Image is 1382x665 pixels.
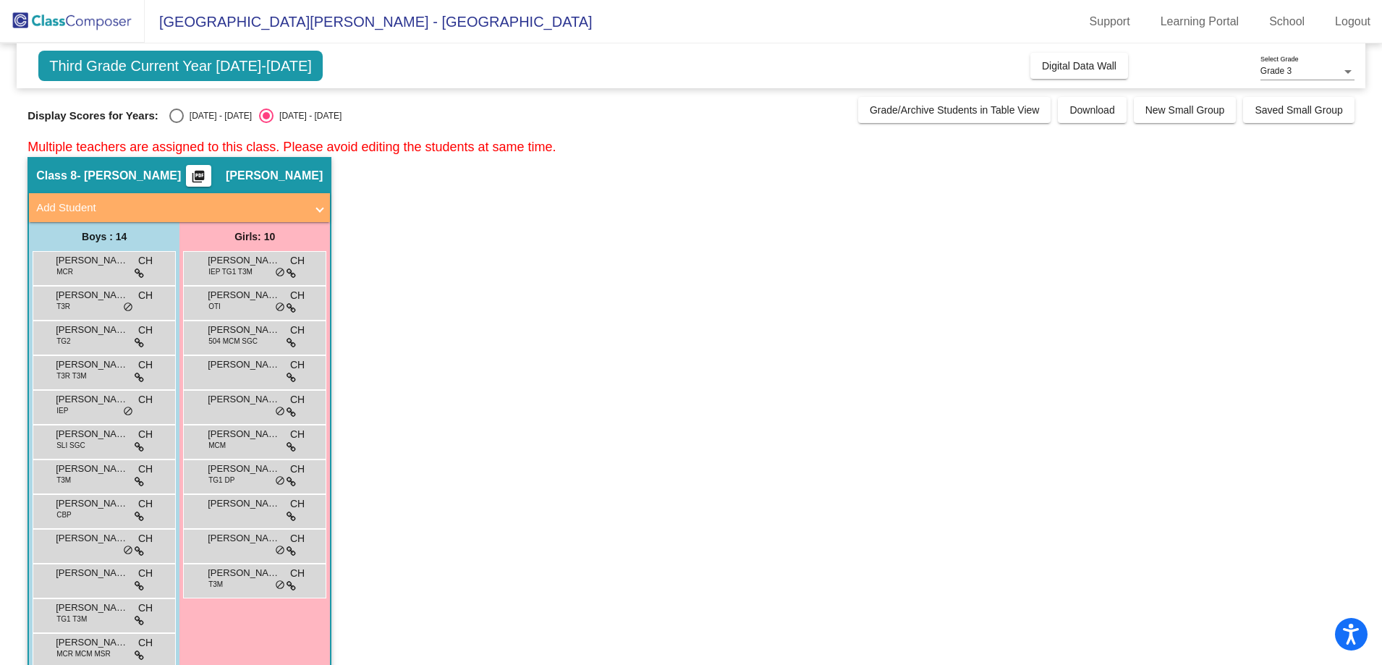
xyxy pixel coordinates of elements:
span: MCR [56,266,73,277]
span: OTI [208,301,221,312]
button: Print Students Details [186,165,211,187]
span: CH [138,496,153,512]
a: School [1258,10,1316,33]
span: CH [138,427,153,442]
span: [PERSON_NAME] [56,392,128,407]
button: Grade/Archive Students in Table View [858,97,1051,123]
span: [PERSON_NAME] [56,496,128,511]
span: CH [290,357,305,373]
span: Display Scores for Years: [27,109,158,122]
span: Digital Data Wall [1042,60,1116,72]
span: MCR MCM MSR [56,648,110,659]
span: T3M [56,475,71,486]
span: T3R T3M [56,370,87,381]
span: Third Grade Current Year [DATE]-[DATE] [38,51,323,81]
span: do_not_disturb_alt [123,302,133,313]
span: [PERSON_NAME] [56,462,128,476]
span: [PERSON_NAME] [208,323,280,337]
a: Support [1078,10,1142,33]
span: [PERSON_NAME] [208,566,280,580]
span: [PERSON_NAME] [PERSON_NAME] [56,357,128,372]
mat-radio-group: Select an option [169,109,342,123]
span: CH [290,323,305,338]
span: [PERSON_NAME] [208,288,280,302]
button: New Small Group [1134,97,1237,123]
span: [PERSON_NAME] [56,601,128,615]
span: Saved Small Group [1255,104,1342,116]
span: CH [290,496,305,512]
span: CH [290,253,305,268]
span: do_not_disturb_alt [275,475,285,487]
span: CH [138,253,153,268]
span: do_not_disturb_alt [275,545,285,556]
span: do_not_disturb_alt [275,302,285,313]
span: CH [290,531,305,546]
span: SLI SGC [56,440,85,451]
span: [PERSON_NAME] [56,253,128,268]
div: Boys : 14 [29,222,179,251]
span: [PERSON_NAME] [208,496,280,511]
span: CH [138,531,153,546]
span: CH [290,427,305,442]
span: CH [138,635,153,651]
span: CH [138,288,153,303]
span: CH [290,462,305,477]
span: CH [290,392,305,407]
span: CH [290,566,305,581]
span: [PERSON_NAME] [56,288,128,302]
span: [PERSON_NAME] [PERSON_NAME] [56,531,128,546]
span: [PERSON_NAME] [56,566,128,580]
mat-icon: picture_as_pdf [190,169,207,190]
span: [PERSON_NAME] [56,635,128,650]
span: T3R [56,301,70,312]
div: Girls: 10 [179,222,330,251]
span: do_not_disturb_alt [123,406,133,418]
span: [PERSON_NAME] [226,169,323,183]
span: do_not_disturb_alt [123,545,133,556]
span: 504 MCM SGC [208,336,258,347]
span: TG1 DP [208,475,234,486]
span: [PERSON_NAME] [56,427,128,441]
a: Logout [1323,10,1382,33]
span: [PERSON_NAME] [208,392,280,407]
span: MCM [208,440,226,451]
span: TG2 [56,336,70,347]
span: CH [138,601,153,616]
span: IEP [56,405,68,416]
span: CH [138,392,153,407]
span: TG1 T3M [56,614,87,624]
div: [DATE] - [DATE] [274,109,342,122]
span: CH [138,566,153,581]
span: do_not_disturb_alt [275,406,285,418]
span: [PERSON_NAME] [208,531,280,546]
span: CH [138,323,153,338]
span: CH [138,462,153,477]
span: IEP TG1 T3M [208,266,253,277]
span: CBP [56,509,72,520]
button: Saved Small Group [1243,97,1354,123]
span: Download [1069,104,1114,116]
a: Learning Portal [1149,10,1251,33]
span: CH [138,357,153,373]
span: Multiple teachers are assigned to this class. Please avoid editing the students at same time. [27,140,556,154]
span: do_not_disturb_alt [275,267,285,279]
button: Download [1058,97,1126,123]
span: [GEOGRAPHIC_DATA][PERSON_NAME] - [GEOGRAPHIC_DATA] [145,10,593,33]
span: T3M [208,579,223,590]
span: New Small Group [1145,104,1225,116]
span: Grade/Archive Students in Table View [870,104,1040,116]
span: [PERSON_NAME] [208,253,280,268]
span: - [PERSON_NAME] [77,169,181,183]
span: [PERSON_NAME] [208,357,280,372]
mat-expansion-panel-header: Add Student [29,193,330,222]
span: [PERSON_NAME] [208,462,280,476]
button: Digital Data Wall [1030,53,1128,79]
span: [PERSON_NAME] [208,427,280,441]
mat-panel-title: Add Student [36,200,305,216]
span: CH [290,288,305,303]
span: Class 8 [36,169,77,183]
span: Grade 3 [1260,66,1292,76]
div: [DATE] - [DATE] [184,109,252,122]
span: [PERSON_NAME] [56,323,128,337]
span: do_not_disturb_alt [275,580,285,591]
